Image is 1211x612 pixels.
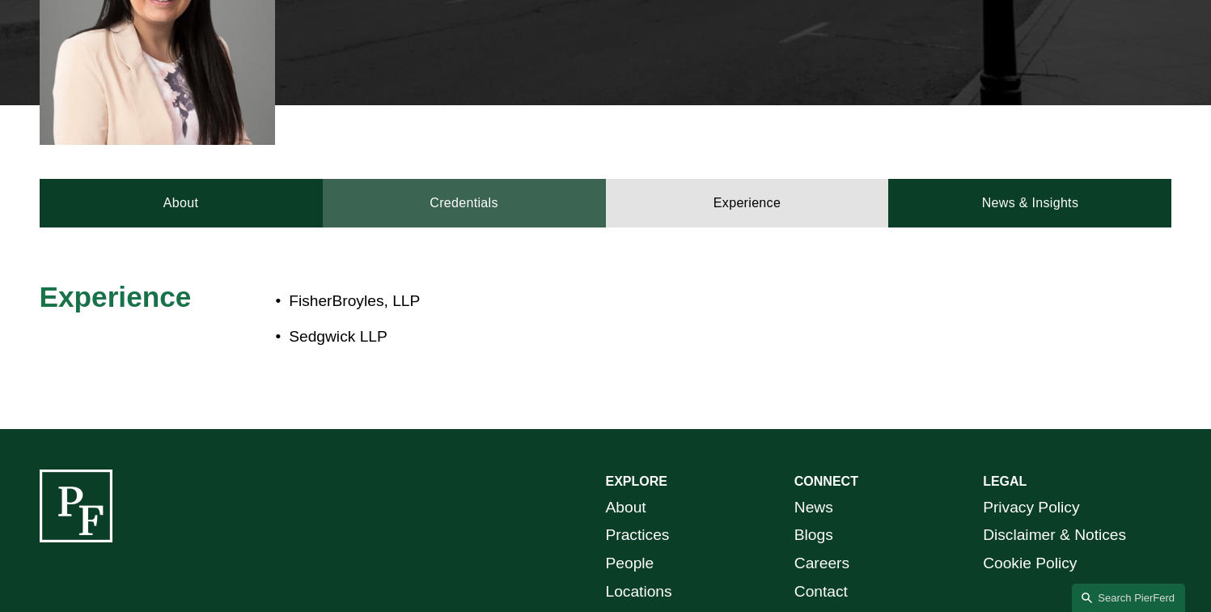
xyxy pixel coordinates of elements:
[1072,584,1185,612] a: Search this site
[40,179,323,227] a: About
[289,287,1030,316] p: FisherBroyles, LLP
[794,578,848,606] a: Contact
[606,474,667,488] strong: EXPLORE
[606,521,670,550] a: Practices
[606,494,646,522] a: About
[794,521,833,550] a: Blogs
[289,323,1030,351] p: Sedgwick LLP
[983,550,1077,578] a: Cookie Policy
[323,179,606,227] a: Credentials
[794,550,849,578] a: Careers
[794,474,858,488] strong: CONNECT
[606,578,672,606] a: Locations
[983,474,1027,488] strong: LEGAL
[40,281,192,312] span: Experience
[606,550,654,578] a: People
[888,179,1171,227] a: News & Insights
[794,494,833,522] a: News
[983,521,1126,550] a: Disclaimer & Notices
[606,179,889,227] a: Experience
[983,494,1079,522] a: Privacy Policy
